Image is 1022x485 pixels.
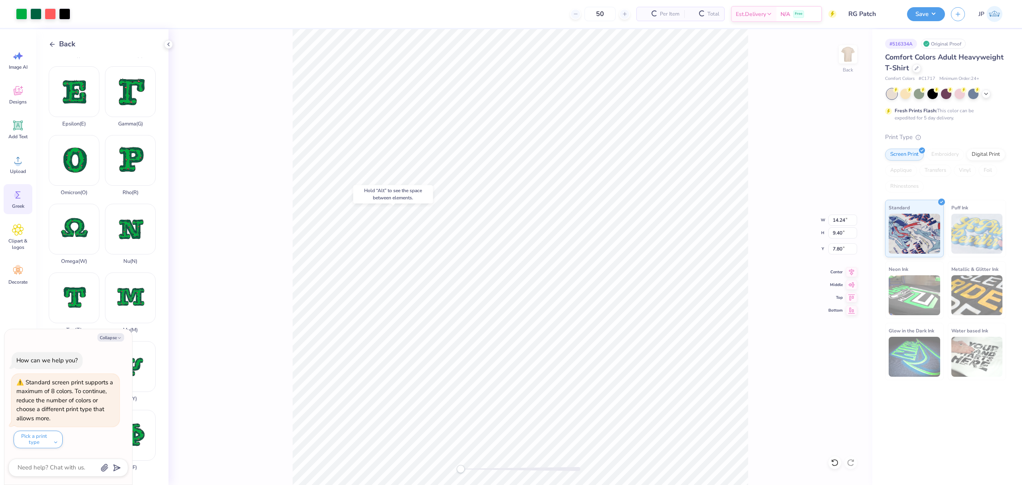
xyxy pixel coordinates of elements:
[978,165,997,177] div: Foil
[118,121,143,127] div: Gamma ( G )
[12,203,24,209] span: Greek
[66,327,82,333] div: Tau ( T )
[62,121,86,127] div: Epsilon ( E )
[8,279,28,285] span: Decorate
[889,265,908,273] span: Neon Ink
[59,39,75,50] span: Back
[889,326,934,335] span: Glow in the Dark Ink
[67,52,81,58] div: Iota ( I )
[457,465,465,473] div: Accessibility label
[123,190,139,196] div: Rho ( R )
[951,203,968,212] span: Puff Ink
[123,327,138,333] div: Mu ( M )
[895,107,937,114] strong: Fresh Prints Flash:
[895,107,993,121] div: This color can be expedited for 5 day delivery.
[889,275,940,315] img: Neon Ink
[889,337,940,377] img: Glow in the Dark Ink
[5,238,31,250] span: Clipart & logos
[736,10,766,18] span: Est. Delivery
[707,10,719,18] span: Total
[885,52,1004,73] span: Comfort Colors Adult Heavyweight T-Shirt
[660,10,679,18] span: Per Item
[926,149,964,161] div: Embroidery
[951,326,988,335] span: Water based Ink
[975,6,1006,22] a: JP
[954,165,976,177] div: Vinyl
[8,133,28,140] span: Add Text
[97,333,124,342] button: Collapse
[828,269,843,275] span: Center
[353,185,433,203] div: Hold “Alt” to see the space between elements.
[921,39,966,49] div: Original Proof
[118,52,143,58] div: Lambda ( L )
[885,133,1006,142] div: Print Type
[828,307,843,314] span: Bottom
[889,214,940,254] img: Standard
[61,190,87,196] div: Omicron ( O )
[885,181,924,193] div: Rhinestones
[843,66,853,74] div: Back
[123,258,137,264] div: Nu ( N )
[978,10,984,19] span: JP
[986,6,1002,22] img: John Paul Torres
[885,39,917,49] div: # 516334A
[780,10,790,18] span: N/A
[919,76,935,82] span: # C1717
[16,356,78,364] div: How can we help you?
[61,258,87,264] div: Omega ( W )
[907,7,945,21] button: Save
[885,76,915,82] span: Comfort Colors
[9,64,28,70] span: Image AI
[10,168,26,175] span: Upload
[842,6,901,22] input: Untitled Design
[885,165,917,177] div: Applique
[16,378,113,422] div: Standard screen print supports a maximum of 8 colors. To continue, reduce the number of colors or...
[951,337,1003,377] img: Water based Ink
[9,99,27,105] span: Designs
[889,203,910,212] span: Standard
[939,76,979,82] span: Minimum Order: 24 +
[951,275,1003,315] img: Metallic & Glitter Ink
[951,265,998,273] span: Metallic & Glitter Ink
[14,431,63,448] button: Pick a print type
[951,214,1003,254] img: Puff Ink
[828,282,843,288] span: Middle
[967,149,1005,161] div: Digital Print
[885,149,924,161] div: Screen Print
[584,7,616,21] input: – –
[919,165,951,177] div: Transfers
[840,46,856,62] img: Back
[795,11,802,17] span: Free
[828,294,843,301] span: Top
